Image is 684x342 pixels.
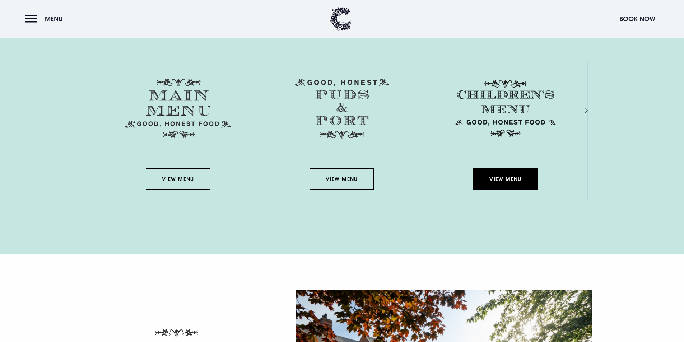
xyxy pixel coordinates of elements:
[616,11,659,27] button: Book Now
[45,15,63,23] span: Menu
[146,168,210,190] a: View Menu
[575,105,582,116] div: Next slide
[295,79,389,139] img: Menu puds and port
[473,168,538,190] a: View Menu
[125,79,231,138] img: Menu main menu
[330,7,352,31] img: Clandeboye Lodge
[25,11,66,27] button: Menu
[310,168,374,190] a: View Menu
[452,79,559,138] img: Childrens Menu 1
